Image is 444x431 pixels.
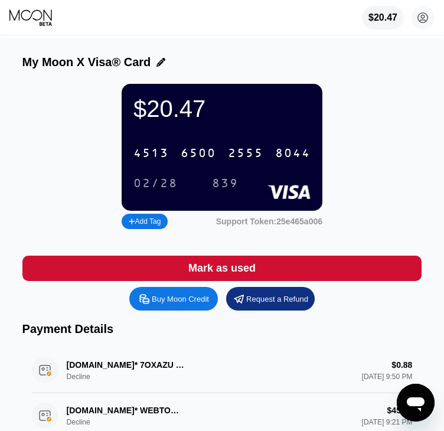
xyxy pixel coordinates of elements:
div: 8044 [275,147,311,161]
div: 2555 [228,147,263,161]
div: Support Token: 25e465a006 [216,217,322,226]
div: $20.47 [362,6,404,30]
div: Add Tag [122,214,168,229]
div: 4513650025558044 [126,141,318,165]
div: Mark as used [22,256,422,281]
div: 839 [203,174,247,193]
div: 02/28 [133,177,178,191]
div: Mark as used [188,262,256,275]
div: Request a Refund [226,287,315,311]
div: $20.47 [133,96,311,122]
div: Buy Moon Credit [152,294,209,304]
div: 4513 [133,147,169,161]
div: $20.47 [368,12,397,23]
div: Add Tag [129,217,161,226]
div: 02/28 [125,174,187,193]
div: Buy Moon Credit [129,287,218,311]
div: Support Token:25e465a006 [216,217,322,226]
div: 6500 [181,147,216,161]
div: 839 [212,177,239,191]
iframe: Button to launch messaging window, conversation in progress [397,384,435,422]
div: Request a Refund [246,294,308,304]
div: My Moon X Visa® Card [22,55,151,69]
div: Payment Details [22,322,422,336]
